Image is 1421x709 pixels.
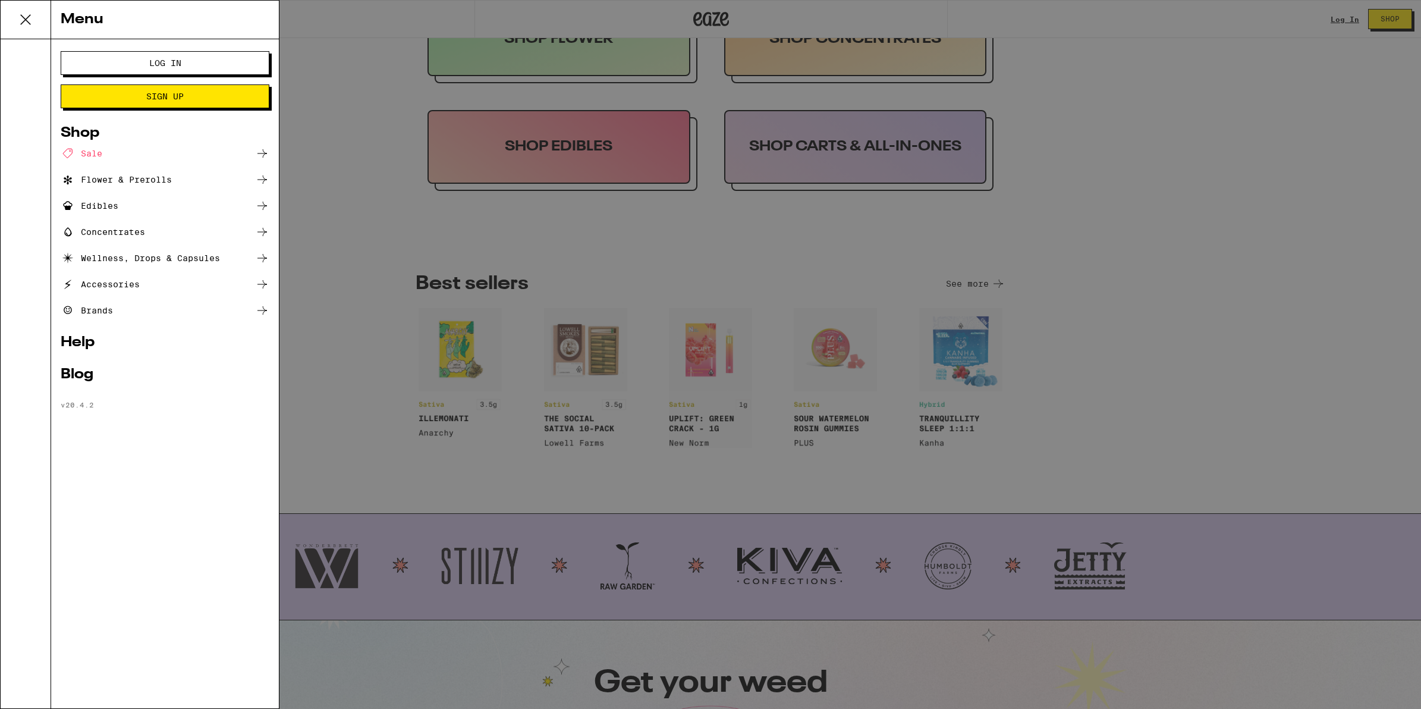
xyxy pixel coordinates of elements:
[61,58,269,68] a: Log In
[61,303,269,318] a: Brands
[61,401,94,409] span: v 20.4.2
[61,277,269,291] a: Accessories
[61,146,102,161] div: Sale
[61,225,269,239] a: Concentrates
[61,303,113,318] div: Brands
[51,1,279,39] div: Menu
[61,335,269,350] a: Help
[61,172,269,187] a: Flower & Prerolls
[61,368,269,382] a: Blog
[7,8,86,18] span: Hi. Need any help?
[61,51,269,75] button: Log In
[61,199,269,213] a: Edibles
[149,59,181,67] span: Log In
[61,225,145,239] div: Concentrates
[61,251,269,265] a: Wellness, Drops & Capsules
[61,172,172,187] div: Flower & Prerolls
[61,199,118,213] div: Edibles
[61,92,269,101] a: Sign Up
[146,92,184,101] span: Sign Up
[61,277,140,291] div: Accessories
[61,251,220,265] div: Wellness, Drops & Capsules
[61,126,269,140] a: Shop
[61,146,269,161] a: Sale
[61,84,269,108] button: Sign Up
